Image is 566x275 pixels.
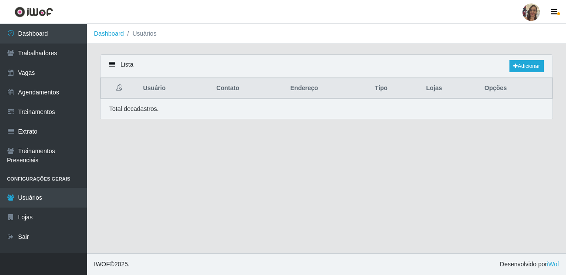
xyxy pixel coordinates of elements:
th: Tipo [370,78,421,99]
p: Total de cadastros. [109,104,159,114]
span: © 2025 . [94,260,130,269]
img: CoreUI Logo [14,7,53,17]
th: Contato [211,78,285,99]
span: IWOF [94,261,110,268]
span: Desenvolvido por [500,260,559,269]
nav: breadcrumb [87,24,566,44]
a: Dashboard [94,30,124,37]
a: Adicionar [509,60,544,72]
th: Endereço [285,78,369,99]
a: iWof [547,261,559,268]
div: Lista [100,55,553,78]
th: Usuário [138,78,211,99]
th: Opções [479,78,553,99]
li: Usuários [124,29,157,38]
th: Lojas [421,78,479,99]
